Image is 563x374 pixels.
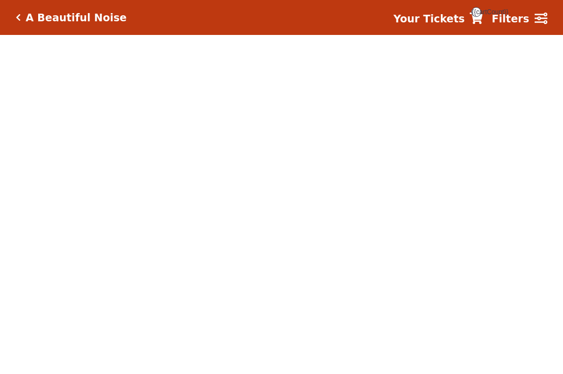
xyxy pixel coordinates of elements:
[26,11,127,24] h5: A Beautiful Noise
[471,7,481,17] span: {{cartCount}}
[393,13,465,25] strong: Your Tickets
[492,13,529,25] strong: Filters
[16,14,21,21] a: Click here to go back to filters
[492,11,547,27] a: Filters
[393,11,483,27] a: Your Tickets {{cartCount}}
